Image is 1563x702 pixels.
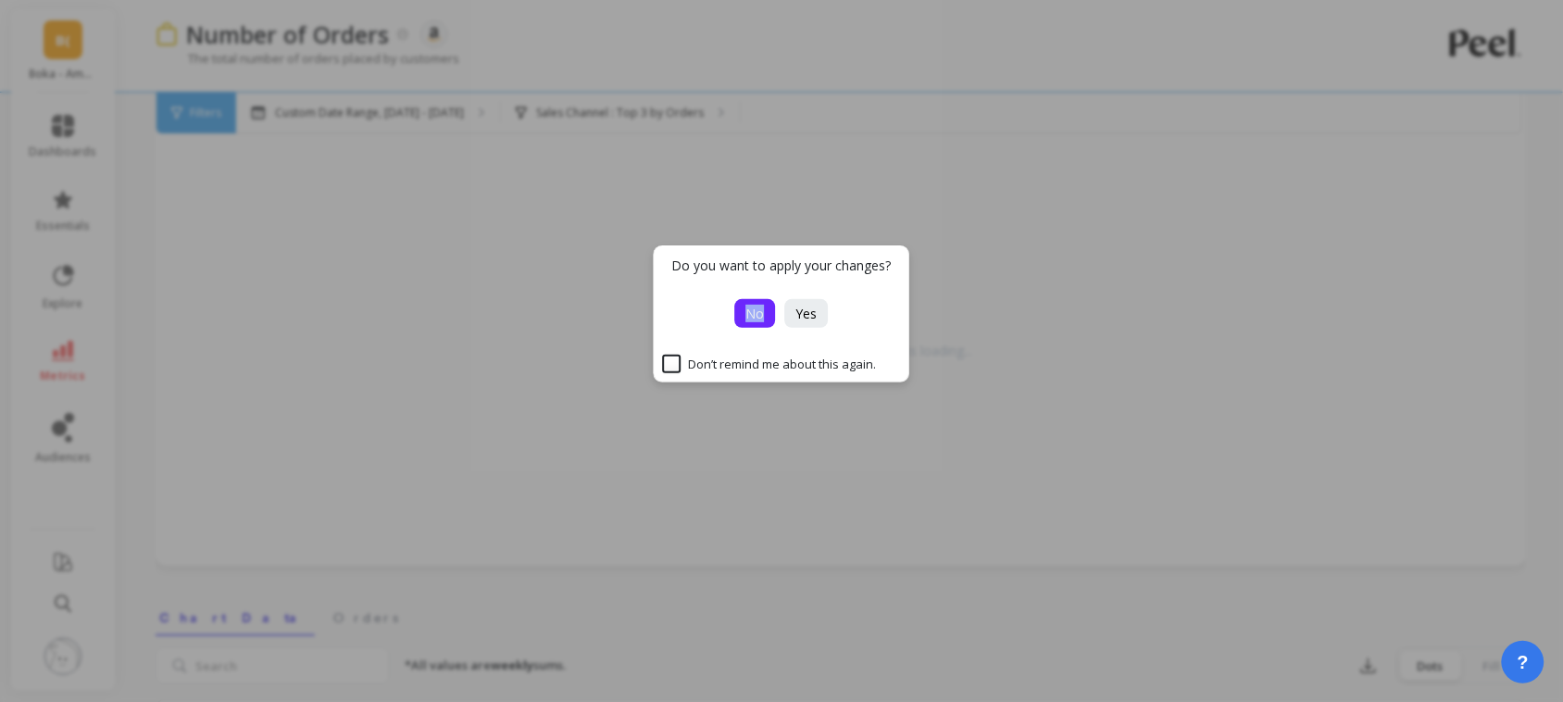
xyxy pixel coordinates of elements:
button: Yes [785,299,829,328]
span: No [746,305,765,322]
p: Do you want to apply your changes? [672,257,892,275]
span: Don’t remind me about this again. [663,355,877,373]
button: No [735,299,776,328]
button: ? [1502,641,1544,683]
span: ? [1518,649,1529,675]
span: Yes [796,305,818,322]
